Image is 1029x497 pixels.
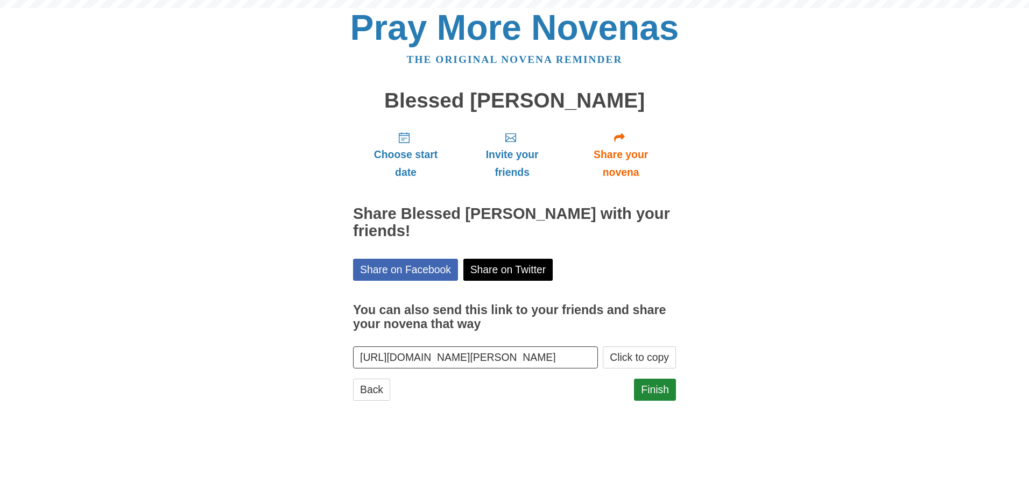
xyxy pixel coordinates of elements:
[603,346,676,368] button: Click to copy
[463,259,553,281] a: Share on Twitter
[407,54,623,65] a: The original novena reminder
[364,146,448,181] span: Choose start date
[469,146,555,181] span: Invite your friends
[353,123,459,187] a: Choose start date
[353,205,676,240] h2: Share Blessed [PERSON_NAME] with your friends!
[566,123,676,187] a: Share your novena
[634,379,676,401] a: Finish
[353,259,458,281] a: Share on Facebook
[459,123,566,187] a: Invite your friends
[350,8,679,47] a: Pray More Novenas
[353,303,676,331] h3: You can also send this link to your friends and share your novena that way
[576,146,665,181] span: Share your novena
[353,89,676,112] h1: Blessed [PERSON_NAME]
[353,379,390,401] a: Back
